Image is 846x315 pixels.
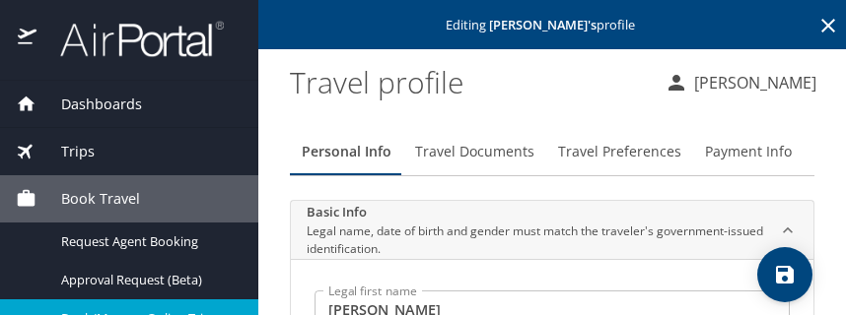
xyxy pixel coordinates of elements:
[36,94,142,115] span: Dashboards
[290,51,649,112] h1: Travel profile
[307,203,766,222] h2: Basic Info
[657,65,824,100] button: [PERSON_NAME]
[61,271,235,289] span: Approval Request (Beta)
[290,128,814,175] div: Profile
[302,140,391,164] span: Personal Info
[38,20,224,58] img: airportal-logo.png
[688,71,816,94] p: [PERSON_NAME]
[291,201,813,260] div: Basic InfoLegal name, date of birth and gender must match the traveler's government-issued identi...
[757,247,812,302] button: save
[558,140,681,164] span: Travel Preferences
[489,16,597,33] strong: [PERSON_NAME] 's
[61,232,235,251] span: Request Agent Booking
[705,140,792,164] span: Payment Info
[307,222,766,258] p: Legal name, date of birth and gender must match the traveler's government-issued identification.
[18,20,38,58] img: icon-airportal.png
[415,140,534,164] span: Travel Documents
[36,141,95,162] span: Trips
[36,188,140,210] span: Book Travel
[264,19,840,31] p: Editing profile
